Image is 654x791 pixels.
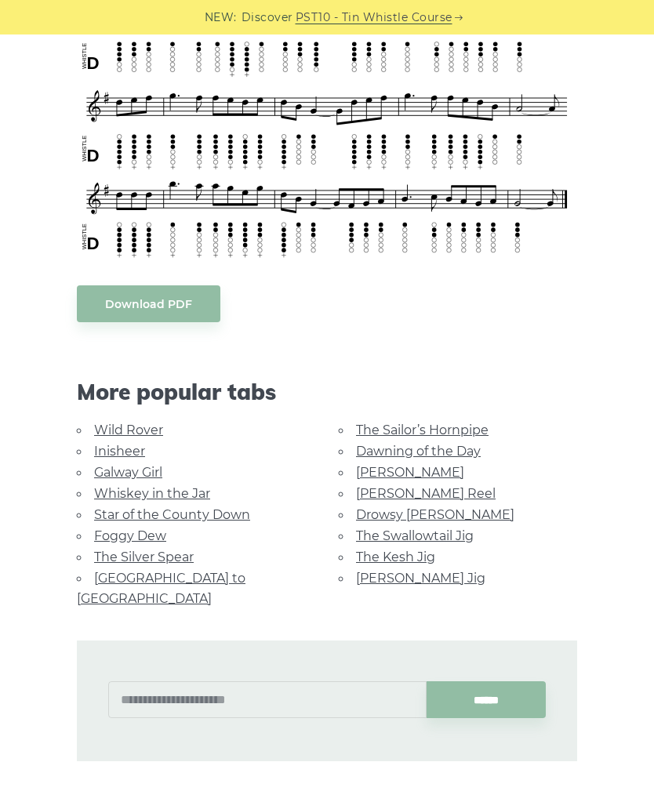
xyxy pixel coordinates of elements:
[356,528,474,543] a: The Swallowtail Jig
[77,379,577,405] span: More popular tabs
[94,550,194,564] a: The Silver Spear
[356,571,485,586] a: [PERSON_NAME] Jig
[242,9,293,27] span: Discover
[356,423,489,437] a: The Sailor’s Hornpipe
[205,9,237,27] span: NEW:
[94,528,166,543] a: Foggy Dew
[356,486,496,501] a: [PERSON_NAME] Reel
[94,465,162,480] a: Galway Girl
[77,285,220,322] a: Download PDF
[356,507,514,522] a: Drowsy [PERSON_NAME]
[356,444,481,459] a: Dawning of the Day
[296,9,452,27] a: PST10 - Tin Whistle Course
[94,423,163,437] a: Wild Rover
[356,465,464,480] a: [PERSON_NAME]
[94,444,145,459] a: Inisheer
[77,571,245,606] a: [GEOGRAPHIC_DATA] to [GEOGRAPHIC_DATA]
[94,507,250,522] a: Star of the County Down
[94,486,210,501] a: Whiskey in the Jar
[356,550,435,564] a: The Kesh Jig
